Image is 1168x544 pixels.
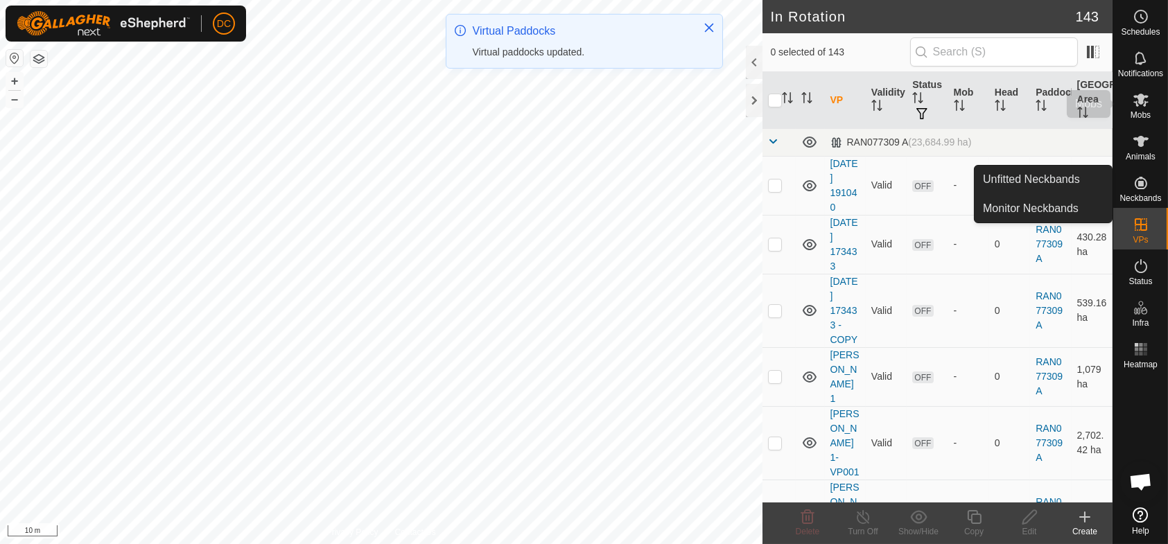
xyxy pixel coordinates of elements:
div: Copy [946,525,1002,538]
a: [DATE] 191040 [830,158,858,213]
span: Unfitted Neckbands [983,171,1080,188]
span: Delete [796,527,820,536]
a: Help [1113,502,1168,541]
td: Valid [866,406,907,480]
button: + [6,73,23,89]
td: 1,079 ha [1072,347,1113,406]
div: - [954,178,984,193]
span: VPs [1133,236,1148,244]
span: 143 [1076,6,1099,27]
th: Paddock [1030,72,1071,129]
div: Virtual Paddocks [473,23,689,40]
span: DC [217,17,231,31]
a: [PERSON_NAME] 1 [830,349,860,404]
p-sorticon: Activate to sort [912,94,923,105]
th: Mob [948,72,989,129]
img: Gallagher Logo [17,11,190,36]
span: Notifications [1118,69,1163,78]
td: 2,702.42 ha [1072,406,1113,480]
th: Validity [866,72,907,129]
span: (23,684.99 ha) [908,137,971,148]
td: Valid [866,156,907,215]
td: 430.28 ha [1072,215,1113,274]
span: OFF [912,239,933,251]
button: – [6,91,23,107]
a: RAN077309 A [1036,290,1063,331]
p-sorticon: Activate to sort [1077,109,1088,120]
p-sorticon: Activate to sort [995,102,1006,113]
a: Unfitted Neckbands [975,166,1112,193]
td: Valid [866,347,907,406]
a: Contact Us [394,526,435,538]
span: Heatmap [1124,360,1158,369]
th: [GEOGRAPHIC_DATA] Area [1072,72,1113,129]
p-sorticon: Activate to sort [1036,102,1047,113]
a: Privacy Policy [326,526,378,538]
span: OFF [912,180,933,192]
td: 0 [989,274,1030,347]
button: Map Layers [30,51,47,67]
h2: In Rotation [771,8,1076,25]
span: OFF [912,437,933,449]
a: [DATE] 173433 [830,217,858,272]
th: VP [825,72,866,129]
td: 0 [989,347,1030,406]
a: RAN077309 A [1036,356,1063,396]
input: Search (S) [910,37,1078,67]
div: Edit [1002,525,1057,538]
a: [PERSON_NAME] 1-VP001 [830,408,860,477]
td: 0 [989,406,1030,480]
span: Mobs [1131,111,1151,119]
div: Turn Off [835,525,891,538]
span: OFF [912,371,933,383]
span: OFF [912,305,933,317]
p-sorticon: Activate to sort [801,94,812,105]
span: Status [1128,277,1152,286]
p-sorticon: Activate to sort [871,102,882,113]
p-sorticon: Activate to sort [782,94,793,105]
th: Status [907,72,948,129]
td: 0 [989,215,1030,274]
span: Monitor Neckbands [983,200,1079,217]
div: Create [1057,525,1113,538]
div: RAN077309 A [830,137,972,148]
span: Infra [1132,319,1149,327]
span: 0 selected of 143 [771,45,910,60]
div: Show/Hide [891,525,946,538]
button: Reset Map [6,50,23,67]
th: Head [989,72,1030,129]
td: 0 [989,156,1030,215]
a: Open chat [1120,461,1162,502]
span: Schedules [1121,28,1160,36]
p-sorticon: Activate to sort [954,102,965,113]
div: - [954,304,984,318]
a: RAN077309 A [1036,423,1063,463]
span: Animals [1126,152,1156,161]
td: 539.16 ha [1072,274,1113,347]
a: RAN077309 A [1036,224,1063,264]
span: Help [1132,527,1149,535]
td: Valid [866,274,907,347]
div: - [954,369,984,384]
a: Monitor Neckbands [975,195,1112,222]
div: - [954,436,984,450]
div: - [954,237,984,252]
a: RAN077309 A [1036,496,1063,536]
td: Valid [866,215,907,274]
button: Close [699,18,719,37]
a: [DATE] 173433 - COPY [830,276,858,345]
span: Neckbands [1119,194,1161,202]
td: 1,133.81 ha [1072,156,1113,215]
div: Virtual paddocks updated. [473,45,689,60]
